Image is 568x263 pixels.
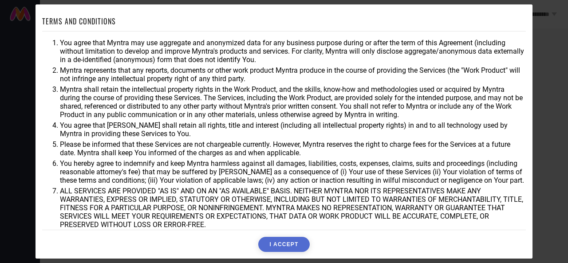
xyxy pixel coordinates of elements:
[60,140,526,157] li: Please be informed that these Services are not chargeable currently. However, Myntra reserves the...
[42,16,116,27] h1: TERMS AND CONDITIONS
[60,66,526,83] li: Myntra represents that any reports, documents or other work product Myntra produce in the course ...
[60,159,526,184] li: You hereby agree to indemnify and keep Myntra harmless against all damages, liabilities, costs, e...
[60,187,526,229] li: ALL SERVICES ARE PROVIDED "AS IS" AND ON AN "AS AVAILABLE" BASIS. NEITHER MYNTRA NOR ITS REPRESEN...
[60,121,526,138] li: You agree that [PERSON_NAME] shall retain all rights, title and interest (including all intellect...
[60,85,526,119] li: Myntra shall retain the intellectual property rights in the Work Product, and the skills, know-ho...
[258,237,309,252] button: I ACCEPT
[60,39,526,64] li: You agree that Myntra may use aggregate and anonymized data for any business purpose during or af...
